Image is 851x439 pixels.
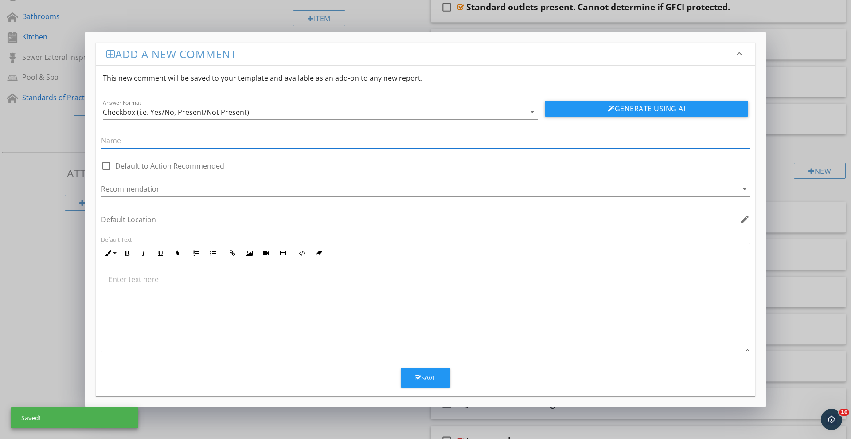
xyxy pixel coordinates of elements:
[734,48,745,59] i: keyboard_arrow_down
[101,133,750,148] input: Name
[106,48,734,60] h3: Add a new comment
[115,161,224,170] label: Default to Action Recommended
[169,245,186,262] button: Colors
[101,236,750,243] div: Default Text
[135,245,152,262] button: Italic (⌘I)
[527,106,538,117] i: arrow_drop_down
[152,245,169,262] button: Underline (⌘U)
[401,368,450,388] button: Save
[310,245,327,262] button: Clear Formatting
[101,212,738,227] input: Default Location
[11,407,138,428] div: Saved!
[293,245,310,262] button: Code View
[241,245,258,262] button: Insert Image (⌘P)
[821,409,842,430] iframe: Intercom live chat
[739,184,750,194] i: arrow_drop_down
[415,373,436,383] div: Save
[274,245,291,262] button: Insert Table
[103,108,249,116] div: Checkbox (i.e. Yes/No, Present/Not Present)
[101,245,118,262] button: Inline Style
[739,214,750,225] i: edit
[839,409,849,416] span: 10
[545,101,748,117] button: Generate Using AI
[258,245,274,262] button: Insert Video
[118,245,135,262] button: Bold (⌘B)
[96,66,755,90] div: This new comment will be saved to your template and available as an add-on to any new report.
